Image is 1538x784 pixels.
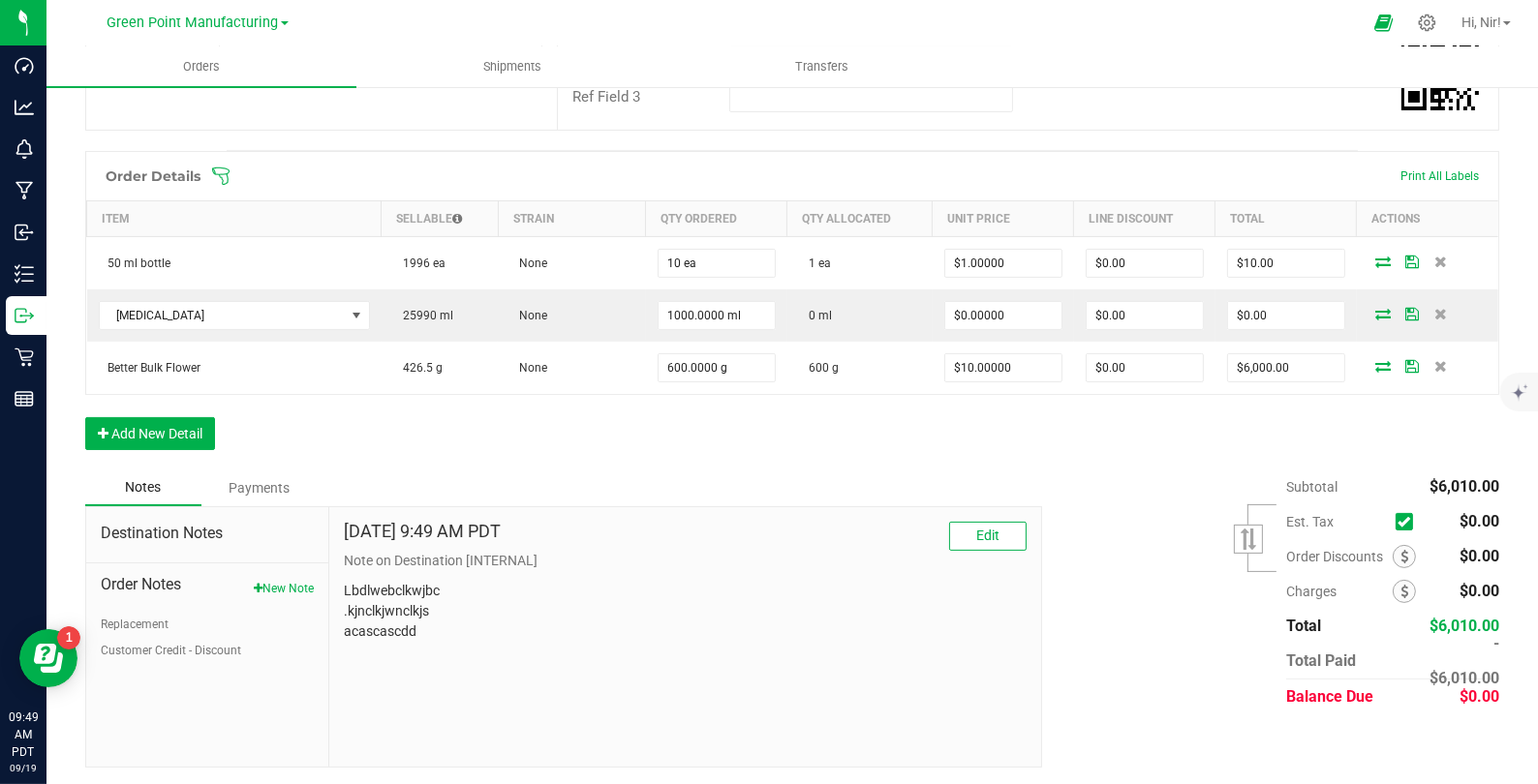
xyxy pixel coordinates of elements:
span: Delete Order Detail [1427,256,1456,267]
span: Calculate excise tax [1396,508,1422,534]
iframe: Resource center [19,629,77,687]
th: Total [1215,200,1357,236]
div: Manage settings [1415,14,1439,32]
span: Better Bulk Flower [99,361,201,375]
span: $0.00 [1460,582,1499,600]
span: Save Order Detail [1398,308,1427,319]
input: 0 [945,354,1061,381]
p: 09/19 [9,761,38,775]
span: None [509,256,547,270]
th: Sellable [382,200,499,236]
span: Open Ecommerce Menu [1362,4,1405,42]
span: Delete Order Detail [1427,308,1456,319]
inline-svg: Manufacturing [15,181,34,200]
span: Save Order Detail [1398,360,1427,372]
span: NO DATA FOUND [99,301,370,330]
inline-svg: Inbound [15,223,34,242]
button: New Note [254,580,314,597]
span: None [509,361,547,375]
button: Edit [949,522,1027,551]
span: 1996 ea [393,256,446,270]
span: Save Order Detail [1398,256,1427,267]
p: Lbdlwebclkwjbc .kjnclkjwnclkjs acascascdd [344,581,1028,642]
a: Transfers [667,46,977,87]
span: Charges [1286,584,1393,599]
th: Item [87,200,382,236]
span: Green Point Manufacturing [108,15,279,31]
span: $0.00 [1460,512,1499,530]
input: 0 [1228,354,1344,381]
input: 0 [945,250,1061,277]
a: Orders [46,46,356,87]
input: 0 [1087,302,1203,329]
th: Qty Allocated [787,200,933,236]
inline-svg: Monitoring [15,139,34,159]
th: Line Discount [1074,200,1215,236]
span: Orders [157,58,246,75]
inline-svg: Retail [15,347,34,367]
iframe: Resource center unread badge [57,626,80,649]
th: Unit Price [933,200,1074,236]
input: 0 [659,354,775,381]
span: Destination Notes [101,522,314,545]
span: Order Discounts [1286,549,1393,564]
span: Edit [976,528,1000,543]
input: 0 [945,302,1061,329]
span: $0.00 [1460,687,1499,706]
span: Delete Order Detail [1427,360,1456,372]
span: [MEDICAL_DATA] [100,302,345,329]
span: $0.00 [1460,547,1499,565]
div: Notes [85,469,201,506]
span: Balance Due [1286,687,1373,706]
a: Shipments [356,46,666,87]
span: Transfers [769,58,875,75]
inline-svg: Outbound [15,306,34,325]
input: 0 [1228,302,1344,329]
h1: Order Details [106,168,200,184]
th: Qty Ordered [646,200,787,236]
span: Hi, Nir! [1461,15,1501,30]
span: Order Notes [101,573,314,596]
input: 0 [1087,354,1203,381]
span: Total Paid [1286,651,1356,670]
input: 0 [1228,250,1344,277]
span: Total [1286,617,1321,635]
span: 50 ml bottle [99,256,171,270]
button: Replacement [101,616,169,633]
span: $6,010.00 [1430,477,1499,496]
input: 0 [659,302,775,329]
p: 09:49 AM PDT [9,709,38,761]
input: 0 [659,250,775,277]
input: 0 [1087,250,1203,277]
span: 0 ml [799,309,832,322]
inline-svg: Analytics [15,98,34,117]
span: Est. Tax [1286,514,1388,529]
span: Shipments [457,58,568,75]
p: Note on Destination [INTERNAL] [344,551,1028,571]
span: 426.5 g [393,361,443,375]
inline-svg: Reports [15,389,34,408]
span: 1 ea [799,256,831,270]
h4: [DATE] 9:49 AM PDT [344,522,501,541]
span: 600 g [799,361,839,375]
th: Actions [1357,200,1498,236]
span: Subtotal [1286,479,1338,495]
th: Strain [498,200,645,236]
div: Payments [201,470,318,505]
button: Add New Detail [85,417,215,450]
button: Customer Credit - Discount [101,642,241,659]
span: 25990 ml [393,309,453,322]
span: Ref Field 3 [572,88,640,106]
inline-svg: Dashboard [15,56,34,75]
span: $6,010.00 [1430,617,1499,635]
inline-svg: Inventory [15,264,34,284]
span: None [509,309,547,322]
